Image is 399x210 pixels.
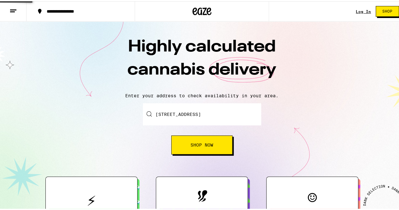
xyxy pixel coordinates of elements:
a: Log In [356,8,371,12]
span: Shop [382,8,392,12]
h1: Highly calculated cannabis delivery [91,34,312,87]
button: Shop Now [171,134,232,153]
p: Enter your address to check availability in your area. [6,92,397,97]
button: Shop [376,5,399,15]
input: Enter your delivery address [143,102,261,124]
span: Hi. Need any help? [4,4,45,9]
span: Shop Now [191,141,213,146]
